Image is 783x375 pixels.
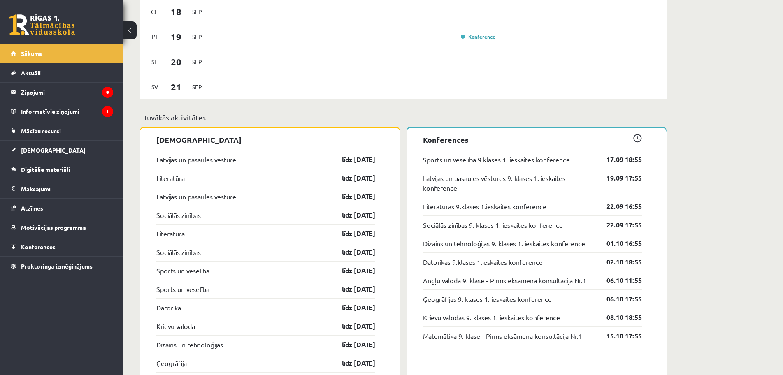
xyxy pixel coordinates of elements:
a: līdz [DATE] [328,303,375,312]
a: 19.09 17:55 [594,173,642,183]
legend: Maksājumi [21,179,113,198]
a: Literatūras 9.klases 1.ieskaites konference [423,201,546,211]
a: līdz [DATE] [328,192,375,201]
a: Mācību resursi [11,121,113,140]
a: Maksājumi [11,179,113,198]
a: līdz [DATE] [328,284,375,294]
a: Literatūra [156,173,185,183]
i: 1 [102,106,113,117]
a: Informatīvie ziņojumi1 [11,102,113,121]
span: Ce [146,5,163,18]
a: Datorika [156,303,181,312]
span: Aktuāli [21,69,41,76]
span: [DEMOGRAPHIC_DATA] [21,146,86,154]
span: 21 [163,80,189,94]
a: Motivācijas programma [11,218,113,237]
a: Latvijas un pasaules vēsture [156,192,236,201]
a: Sports un veselība [156,266,209,275]
span: Atzīmes [21,204,43,212]
span: Proktoringa izmēģinājums [21,262,93,270]
a: līdz [DATE] [328,266,375,275]
a: Matemātika 9. klase - Pirms eksāmena konsultācija Nr.1 [423,331,582,341]
a: līdz [DATE] [328,358,375,368]
a: līdz [DATE] [328,340,375,350]
span: Sākums [21,50,42,57]
a: 01.10 16:55 [594,238,642,248]
span: 20 [163,55,189,69]
a: Datorikas 9.klases 1.ieskaites konference [423,257,543,267]
span: Pi [146,30,163,43]
a: līdz [DATE] [328,173,375,183]
a: Sākums [11,44,113,63]
a: Latvijas un pasaules vēstures 9. klases 1. ieskaites konference [423,173,594,193]
span: Se [146,56,163,68]
span: Sv [146,81,163,93]
a: Literatūra [156,229,185,238]
i: 9 [102,87,113,98]
a: Aktuāli [11,63,113,82]
legend: Informatīvie ziņojumi [21,102,113,121]
span: Sep [188,5,206,18]
a: Sports un veselība 9.klases 1. ieskaites konference [423,155,570,164]
a: Proktoringa izmēģinājums [11,257,113,275]
a: 22.09 16:55 [594,201,642,211]
a: Dizains un tehnoloģijas [156,340,223,350]
a: [DEMOGRAPHIC_DATA] [11,141,113,160]
a: Konferences [11,237,113,256]
a: 06.10 17:55 [594,294,642,304]
a: Krievu valoda [156,321,195,331]
a: Krievu valodas 9. klases 1. ieskaites konference [423,312,560,322]
a: Atzīmes [11,199,113,218]
a: 06.10 11:55 [594,275,642,285]
legend: Ziņojumi [21,83,113,102]
a: Ziņojumi9 [11,83,113,102]
p: Konferences [423,134,642,145]
a: Sociālās zinības [156,210,201,220]
a: 08.10 18:55 [594,312,642,322]
a: līdz [DATE] [328,229,375,238]
a: Rīgas 1. Tālmācības vidusskola [9,14,75,35]
span: Digitālie materiāli [21,166,70,173]
a: 17.09 18:55 [594,155,642,164]
a: Sports un veselība [156,284,209,294]
a: Latvijas un pasaules vēsture [156,155,236,164]
p: Tuvākās aktivitātes [143,112,663,123]
a: Digitālie materiāli [11,160,113,179]
span: Motivācijas programma [21,224,86,231]
a: Ģeogrāfijas 9. klases 1. ieskaites konference [423,294,552,304]
a: Konference [461,33,495,40]
a: 22.09 17:55 [594,220,642,230]
a: līdz [DATE] [328,210,375,220]
span: Konferences [21,243,56,250]
span: 18 [163,5,189,19]
a: Ģeogrāfija [156,358,187,368]
span: Sep [188,81,206,93]
a: 02.10 18:55 [594,257,642,267]
span: Mācību resursi [21,127,61,134]
a: Sociālās zinības [156,247,201,257]
a: līdz [DATE] [328,321,375,331]
span: 19 [163,30,189,44]
a: Angļu valoda 9. klase - Pirms eksāmena konsultācija Nr.1 [423,275,586,285]
a: Sociālās zinības 9. klases 1. ieskaites konference [423,220,563,230]
a: līdz [DATE] [328,155,375,164]
p: [DEMOGRAPHIC_DATA] [156,134,375,145]
a: Dizains un tehnoloģijas 9. klases 1. ieskaites konference [423,238,585,248]
span: Sep [188,30,206,43]
a: līdz [DATE] [328,247,375,257]
span: Sep [188,56,206,68]
a: 15.10 17:55 [594,331,642,341]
